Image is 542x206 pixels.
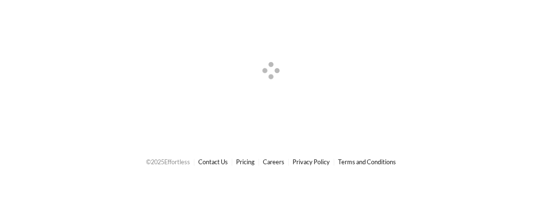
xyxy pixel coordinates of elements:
[293,158,330,166] a: Privacy Policy
[236,158,255,166] a: Pricing
[263,158,284,166] a: Careers
[338,158,396,166] a: Terms and Conditions
[198,158,228,166] a: Contact Us
[146,158,190,166] span: © 2025 Effortless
